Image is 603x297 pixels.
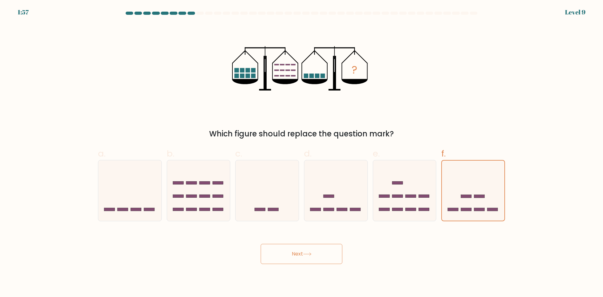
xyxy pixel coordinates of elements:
div: 1:57 [18,8,29,17]
span: c. [235,147,242,160]
tspan: ? [352,63,357,77]
div: Level 9 [565,8,585,17]
span: b. [167,147,174,160]
button: Next [261,244,342,264]
span: a. [98,147,106,160]
div: Which figure should replace the question mark? [102,128,501,140]
span: d. [304,147,312,160]
span: e. [373,147,380,160]
span: f. [441,147,446,160]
